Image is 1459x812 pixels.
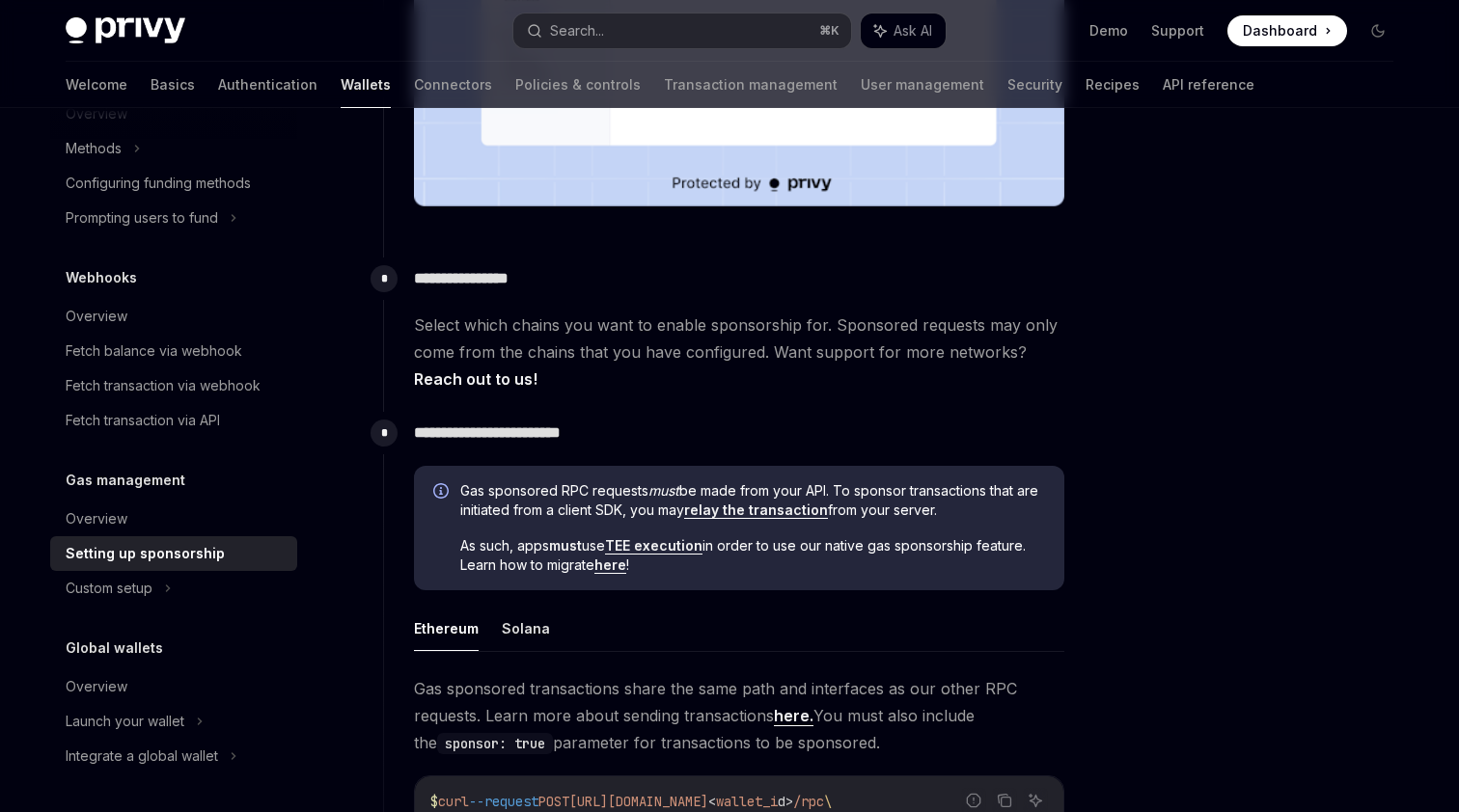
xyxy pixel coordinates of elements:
[66,469,185,492] h5: Gas management
[684,501,828,519] a: relay the transaction
[785,793,793,810] span: >
[218,62,317,108] a: Authentication
[513,14,851,48] button: Search...⌘K
[414,606,479,651] button: Ethereum
[1086,62,1140,108] a: Recipes
[433,483,453,502] svg: Info
[430,793,438,810] span: $
[50,536,297,571] a: Setting up sponsorship
[66,710,184,733] div: Launch your wallet
[66,172,251,195] div: Configuring funding methods
[1227,15,1347,46] a: Dashboard
[437,733,553,754] code: sponsor: true
[1151,21,1204,41] a: Support
[569,793,708,810] span: [URL][DOMAIN_NAME]
[66,206,218,230] div: Prompting users to fund
[778,793,785,810] span: d
[469,793,538,810] span: --request
[538,793,569,810] span: POST
[819,23,840,39] span: ⌘ K
[66,542,225,565] div: Setting up sponsorship
[648,482,679,499] em: must
[594,556,626,574] a: here
[824,793,832,810] span: \
[515,62,641,108] a: Policies & controls
[66,409,220,432] div: Fetch transaction via API
[438,793,469,810] span: curl
[66,507,127,530] div: Overview
[861,14,946,48] button: Ask AI
[50,669,297,704] a: Overview
[414,62,492,108] a: Connectors
[66,374,261,397] div: Fetch transaction via webhook
[66,62,127,108] a: Welcome
[708,793,716,810] span: <
[793,793,824,810] span: /rpc
[1163,62,1254,108] a: API reference
[460,536,1045,575] span: As such, apps use in order to use our native gas sponsorship feature. Learn how to migrate !
[414,675,1064,756] span: Gas sponsored transactions share the same path and interfaces as our other RPC requests. Learn mo...
[1089,21,1128,41] a: Demo
[549,537,582,554] strong: must
[50,166,297,201] a: Configuring funding methods
[414,311,1064,392] span: Select which chains you want to enable sponsorship for. Sponsored requests may only come from the...
[502,606,550,651] button: Solana
[894,21,932,41] span: Ask AI
[460,481,1045,520] span: Gas sponsored RPC requests be made from your API. To sponsor transactions that are initiated from...
[414,369,537,390] a: Reach out to us!
[774,706,813,726] a: here.
[664,62,838,108] a: Transaction management
[66,17,185,44] img: dark logo
[66,339,242,363] div: Fetch balance via webhook
[550,19,604,42] div: Search...
[151,62,195,108] a: Basics
[66,137,122,160] div: Methods
[1243,21,1317,41] span: Dashboard
[861,62,984,108] a: User management
[50,368,297,403] a: Fetch transaction via webhook
[66,577,152,600] div: Custom setup
[605,537,702,555] a: TEE execution
[1363,15,1393,46] button: Toggle dark mode
[66,675,127,698] div: Overview
[66,266,137,289] h5: Webhooks
[66,636,163,660] h5: Global wallets
[341,62,391,108] a: Wallets
[50,403,297,438] a: Fetch transaction via API
[716,793,778,810] span: wallet_i
[50,334,297,368] a: Fetch balance via webhook
[66,744,218,768] div: Integrate a global wallet
[1007,62,1062,108] a: Security
[66,305,127,328] div: Overview
[50,501,297,536] a: Overview
[50,299,297,334] a: Overview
